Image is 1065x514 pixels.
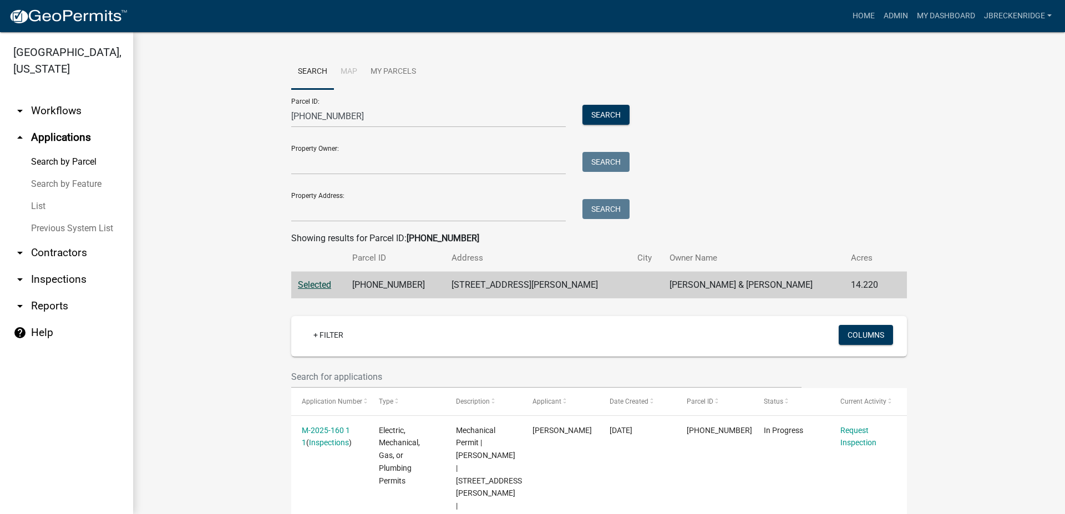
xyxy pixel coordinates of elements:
[676,388,753,415] datatable-header-cell: Parcel ID
[839,325,893,345] button: Columns
[582,199,630,219] button: Search
[13,246,27,259] i: arrow_drop_down
[753,388,830,415] datatable-header-cell: Status
[830,388,907,415] datatable-header-cell: Current Activity
[687,426,752,435] span: 027-04-01-011
[522,388,599,415] datatable-header-cell: Applicant
[298,279,331,290] a: Selected
[980,6,1056,27] a: Jbreckenridge
[631,245,663,271] th: City
[291,54,334,90] a: Search
[364,54,423,90] a: My Parcels
[13,273,27,286] i: arrow_drop_down
[305,325,352,345] a: + Filter
[368,388,445,415] datatable-header-cell: Type
[346,272,445,299] td: [PHONE_NUMBER]
[840,426,876,447] a: Request Inspection
[599,388,676,415] datatable-header-cell: Date Created
[844,272,891,299] td: 14.220
[445,272,630,299] td: [STREET_ADDRESS][PERSON_NAME]
[844,245,891,271] th: Acres
[291,232,907,245] div: Showing results for Parcel ID:
[764,426,803,435] span: In Progress
[302,424,357,450] div: ( )
[445,245,630,271] th: Address
[582,152,630,172] button: Search
[407,233,479,243] strong: [PHONE_NUMBER]
[346,245,445,271] th: Parcel ID
[840,398,886,405] span: Current Activity
[13,326,27,339] i: help
[687,398,713,405] span: Parcel ID
[302,398,362,405] span: Application Number
[13,131,27,144] i: arrow_drop_up
[912,6,980,27] a: My Dashboard
[764,398,783,405] span: Status
[879,6,912,27] a: Admin
[532,398,561,405] span: Applicant
[13,104,27,118] i: arrow_drop_down
[379,398,393,405] span: Type
[663,272,844,299] td: [PERSON_NAME] & [PERSON_NAME]
[610,426,632,435] span: 03/26/2025
[445,388,523,415] datatable-header-cell: Description
[302,426,350,447] a: M-2025-160 1 1
[309,438,349,447] a: Inspections
[456,398,490,405] span: Description
[13,299,27,313] i: arrow_drop_down
[610,398,648,405] span: Date Created
[379,426,420,485] span: Electric, Mechanical, Gas, or Plumbing Permits
[291,365,802,388] input: Search for applications
[848,6,879,27] a: Home
[582,105,630,125] button: Search
[663,245,844,271] th: Owner Name
[532,426,592,435] span: Runda Morton
[291,388,368,415] datatable-header-cell: Application Number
